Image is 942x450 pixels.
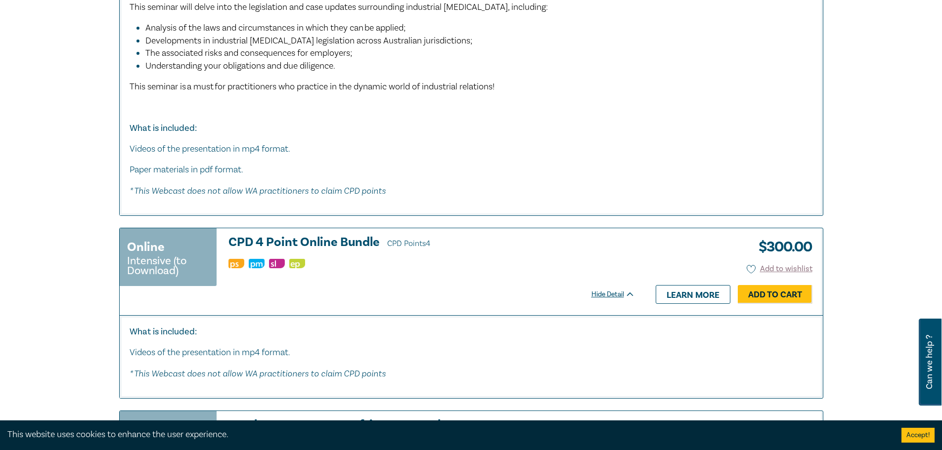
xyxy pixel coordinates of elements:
[228,236,635,250] h3: CPD 4 Point Online Bundle
[130,123,197,134] strong: What is included:
[130,81,494,92] span: This seminar is a must for practitioners who practice in the dynamic world of industrial relations!
[127,256,209,276] small: Intensive (to Download)
[656,285,730,304] a: Learn more
[738,285,812,304] a: Add to Cart
[901,428,935,443] button: Accept cookies
[130,1,548,13] span: This seminar will delve into the legislation and case updates surrounding industrial [MEDICAL_DAT...
[7,428,887,441] div: This website uses cookies to enhance the user experience.
[130,164,813,176] p: Paper materials in pdf format.
[387,239,430,248] span: CPD Points 4
[747,263,812,275] button: Add to wishlist
[751,236,812,258] h3: $ 300.00
[127,238,165,256] h3: Online
[130,185,386,196] em: * This Webcast does not allow WA practitioners to claim CPD points
[130,346,813,359] p: Videos of the presentation in mp4 format.
[591,289,646,299] div: Hide Detail
[228,236,635,250] a: CPD 4 Point Online Bundle CPD Points4
[130,368,386,378] em: * This Webcast does not allow WA practitioners to claim CPD points
[269,259,285,268] img: Substantive Law
[228,418,635,433] h3: Employment Law - Drafting Masterclass
[145,60,335,72] span: Understanding your obligations and due diligence.
[145,35,473,46] span: Developments in industrial [MEDICAL_DATA] legislation across Australian jurisdictions;
[289,259,305,268] img: Ethics & Professional Responsibility
[145,47,353,59] span: The associated risks and consequences for employers;
[130,143,813,156] p: Videos of the presentation in mp4 format.
[249,259,265,268] img: Practice Management & Business Skills
[228,259,244,268] img: Professional Skills
[755,418,812,441] h3: $ 165.00
[130,326,197,337] strong: What is included:
[145,22,406,34] span: Analysis of the laws and circumstances in which they can be applied;
[925,325,934,400] span: Can we help ?
[228,418,635,433] a: Employment Law - Drafting Masterclass CPD Points2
